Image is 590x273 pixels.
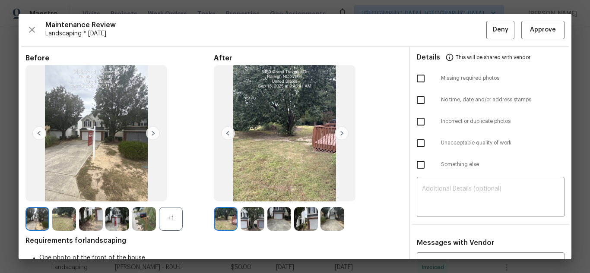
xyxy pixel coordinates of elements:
img: left-chevron-button-url [221,126,235,140]
div: No time, date and/or address stamps [410,89,571,111]
span: Something else [441,161,565,168]
span: Approve [530,25,556,35]
img: right-chevron-button-url [146,126,160,140]
span: Landscaping * [DATE] [45,29,486,38]
span: Details [417,47,440,68]
span: Unacceptable quality of work [441,139,565,147]
span: This will be shared with vendor [456,47,530,68]
img: left-chevron-button-url [32,126,46,140]
span: Maintenance Review [45,21,486,29]
span: After [214,54,402,63]
div: +1 [159,207,183,231]
div: Incorrect or duplicate photos [410,111,571,132]
span: Messages with Vendor [417,239,494,246]
div: Something else [410,154,571,176]
span: Requirements for landscaping [25,236,402,245]
span: No time, date and/or address stamps [441,96,565,104]
button: Approve [521,21,565,39]
span: Incorrect or duplicate photos [441,118,565,125]
div: Missing required photos [410,68,571,89]
span: Before [25,54,214,63]
button: Deny [486,21,514,39]
div: Unacceptable quality of work [410,132,571,154]
img: right-chevron-button-url [335,126,349,140]
span: Missing required photos [441,75,565,82]
li: One photo of the front of the house [39,254,402,262]
span: Deny [493,25,508,35]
